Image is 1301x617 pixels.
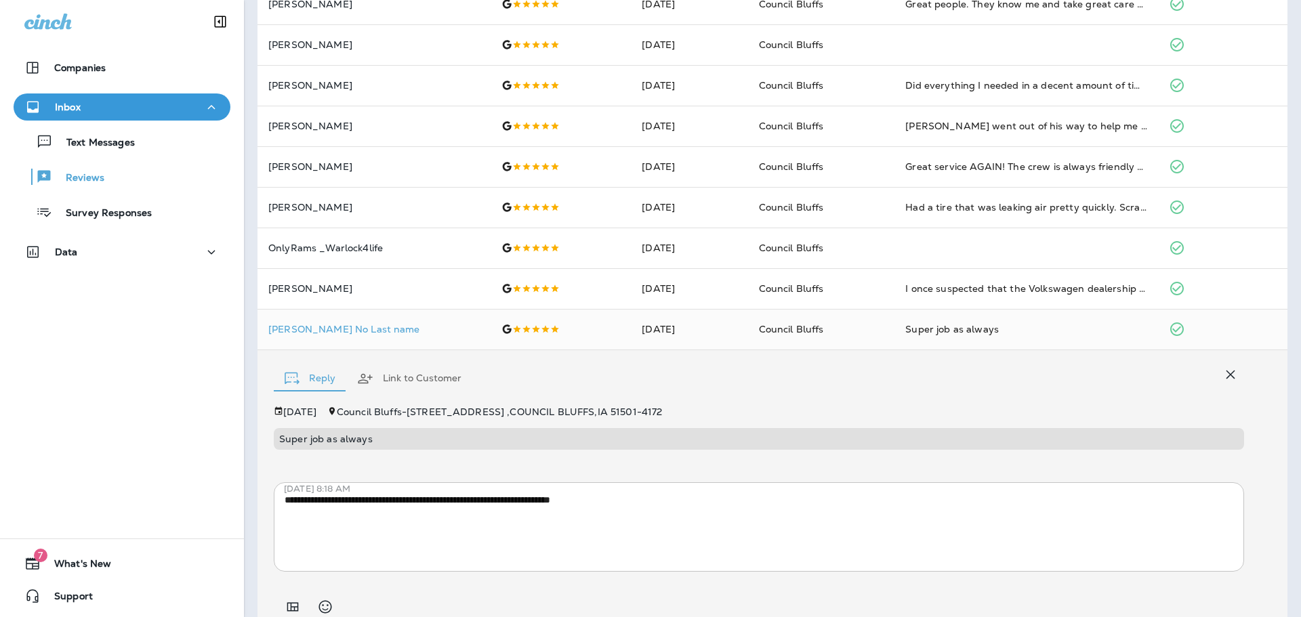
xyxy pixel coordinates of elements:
span: Council Bluffs [759,120,824,132]
div: I once suspected that the Volkswagen dealership was trying to rip me off and brought my Golf to J... [905,282,1147,295]
span: Council Bluffs [759,323,824,335]
td: [DATE] [631,187,747,228]
button: Link to Customer [346,354,472,403]
span: Council Bluffs [759,201,824,213]
span: What's New [41,558,111,574]
td: [DATE] [631,228,747,268]
div: Click to view Customer Drawer [268,324,480,335]
span: Council Bluffs [759,282,824,295]
div: Did everything I needed in a decent amount of time and kept me informed of the progress. Plus the... [905,79,1147,92]
div: Had a tire that was leaking air pretty quickly. Scrambling around to find a place around 430pm. W... [905,200,1147,214]
span: Council Bluffs [759,79,824,91]
div: Jacob went out of his way to help me out this morning! Excellent service and Excellent staff. Tha... [905,119,1147,133]
span: Council Bluffs - [STREET_ADDRESS] , COUNCIL BLUFFS , IA 51501-4172 [337,406,663,418]
button: Text Messages [14,127,230,156]
button: Data [14,238,230,265]
button: Inbox [14,93,230,121]
td: [DATE] [631,65,747,106]
span: Council Bluffs [759,161,824,173]
td: [DATE] [631,24,747,65]
button: Reply [274,354,346,403]
p: [PERSON_NAME] [268,283,480,294]
p: [PERSON_NAME] [268,39,480,50]
button: Collapse Sidebar [201,8,239,35]
p: OnlyRams _Warlock4life [268,242,480,253]
p: [PERSON_NAME] No Last name [268,324,480,335]
p: Companies [54,62,106,73]
button: Reviews [14,163,230,191]
p: Super job as always [279,433,1239,444]
div: Great service AGAIN! The crew is always friendly with a sense of humor. And the mechanics know wh... [905,160,1147,173]
td: [DATE] [631,268,747,309]
span: Support [41,591,93,607]
p: [PERSON_NAME] [268,202,480,213]
span: 7 [34,549,47,562]
td: [DATE] [631,309,747,349]
button: Survey Responses [14,198,230,226]
p: [PERSON_NAME] [268,121,480,131]
p: Inbox [55,102,81,112]
span: Council Bluffs [759,242,824,254]
button: Companies [14,54,230,81]
td: [DATE] [631,146,747,187]
p: [DATE] [283,406,316,417]
p: [DATE] 8:18 AM [284,484,1254,494]
p: Data [55,247,78,257]
p: [PERSON_NAME] [268,80,480,91]
td: [DATE] [631,106,747,146]
button: Support [14,582,230,610]
p: Text Messages [53,137,135,150]
p: Survey Responses [52,207,152,220]
button: 7What's New [14,550,230,577]
div: Super job as always [905,322,1147,336]
span: Council Bluffs [759,39,824,51]
p: Reviews [52,172,104,185]
p: [PERSON_NAME] [268,161,480,172]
